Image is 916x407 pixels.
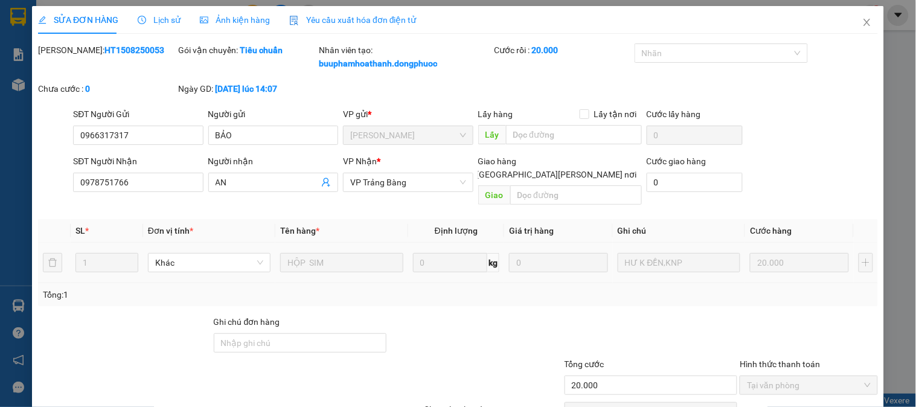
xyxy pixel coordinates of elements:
input: Ghi chú đơn hàng [214,333,387,353]
div: SĐT Người Gửi [73,107,203,121]
span: Lấy [478,125,506,144]
b: 20.000 [532,45,559,55]
span: Giao [478,185,510,205]
div: Gói vận chuyển: [179,43,316,57]
span: Tại văn phòng [747,376,870,394]
span: Tên hàng [280,226,319,236]
label: Hình thức thanh toán [740,359,820,369]
b: HT1508250053 [104,45,164,55]
span: user-add [321,178,331,187]
span: VP Nhận [343,156,377,166]
div: VP gửi [343,107,473,121]
span: Giao hàng [478,156,517,166]
b: [DATE] lúc 14:07 [216,84,278,94]
span: VP Trảng Bàng [350,173,466,191]
span: Ảnh kiện hàng [200,15,270,25]
span: Tổng cước [565,359,604,369]
span: SL [75,226,85,236]
div: Chưa cước : [38,82,176,95]
span: close [862,18,872,27]
button: delete [43,253,62,272]
span: Yêu cầu xuất hóa đơn điện tử [289,15,417,25]
span: Định lượng [435,226,478,236]
span: picture [200,16,208,24]
span: Lấy tận nơi [589,107,642,121]
span: clock-circle [138,16,146,24]
div: SĐT Người Nhận [73,155,203,168]
span: Khác [155,254,263,272]
div: [PERSON_NAME]: [38,43,176,57]
span: edit [38,16,46,24]
div: Nhân viên tạo: [319,43,492,70]
span: Lấy hàng [478,109,513,119]
div: Tổng: 1 [43,288,354,301]
label: Cước giao hàng [647,156,706,166]
b: buuphamhoathanh.dongphuoc [319,59,437,68]
input: Cước giao hàng [647,173,743,192]
div: Ngày GD: [179,82,316,95]
span: Hòa Thành [350,126,466,144]
input: VD: Bàn, Ghế [280,253,403,272]
span: SỬA ĐƠN HÀNG [38,15,118,25]
span: Lịch sử [138,15,181,25]
input: 0 [509,253,608,272]
input: Dọc đường [506,125,642,144]
th: Ghi chú [613,219,745,243]
div: Cước rồi : [495,43,632,57]
span: Cước hàng [750,226,792,236]
img: icon [289,16,299,25]
label: Cước lấy hàng [647,109,701,119]
b: 0 [85,84,90,94]
input: Ghi Chú [618,253,740,272]
button: plus [859,253,873,272]
span: Đơn vị tính [148,226,193,236]
span: [GEOGRAPHIC_DATA][PERSON_NAME] nơi [472,168,642,181]
input: 0 [750,253,849,272]
span: kg [487,253,499,272]
div: Người gửi [208,107,338,121]
button: Close [850,6,884,40]
span: Giá trị hàng [509,226,554,236]
div: Người nhận [208,155,338,168]
label: Ghi chú đơn hàng [214,317,280,327]
input: Cước lấy hàng [647,126,743,145]
input: Dọc đường [510,185,642,205]
b: Tiêu chuẩn [240,45,283,55]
